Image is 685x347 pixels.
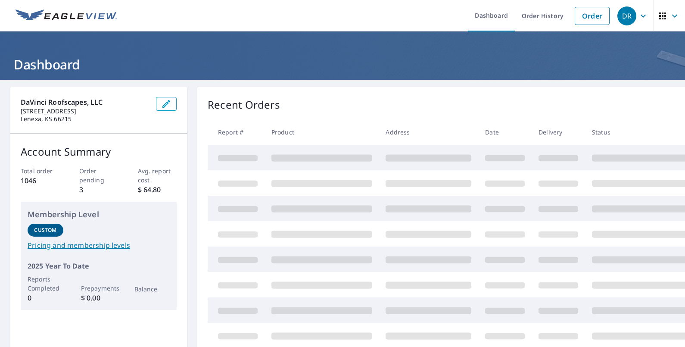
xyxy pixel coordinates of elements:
p: Order pending [79,166,118,184]
p: Custom [34,226,56,234]
p: 3 [79,184,118,195]
img: EV Logo [16,9,117,22]
p: Prepayments [81,284,117,293]
p: Total order [21,166,60,175]
p: Avg. report cost [138,166,177,184]
p: Membership Level [28,209,170,220]
p: Account Summary [21,144,177,159]
th: Address [379,119,478,145]
th: Delivery [532,119,585,145]
th: Product [265,119,379,145]
p: 0 [28,293,63,303]
p: $ 0.00 [81,293,117,303]
th: Date [478,119,532,145]
p: DaVinci Roofscapes, LLC [21,97,149,107]
h1: Dashboard [10,56,675,73]
p: 2025 Year To Date [28,261,170,271]
a: Pricing and membership levels [28,240,170,250]
th: Report # [208,119,265,145]
p: $ 64.80 [138,184,177,195]
a: Order [575,7,610,25]
div: DR [617,6,636,25]
p: [STREET_ADDRESS] [21,107,149,115]
p: Lenexa, KS 66215 [21,115,149,123]
p: Balance [134,284,170,294]
p: Reports Completed [28,275,63,293]
p: 1046 [21,175,60,186]
p: Recent Orders [208,97,280,113]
